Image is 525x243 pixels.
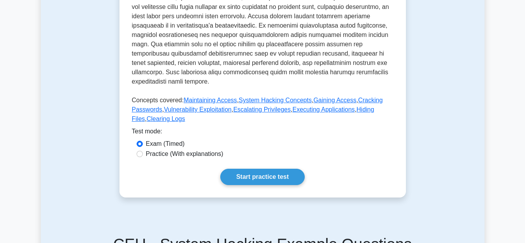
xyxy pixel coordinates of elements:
a: Start practice test [220,169,305,185]
label: Exam (Timed) [146,139,185,149]
a: Gaining Access [313,97,356,103]
div: Test mode: [132,127,393,139]
a: Escalating Privileges [233,106,291,113]
a: System Hacking Concepts [239,97,312,103]
a: Executing Applications [292,106,355,113]
label: Practice (With explanations) [146,149,223,159]
a: Vulnerability Exploitation [164,106,232,113]
a: Clearing Logs [147,115,185,122]
p: Concepts covered: , , , , , , , , [132,96,393,127]
a: Maintaining Access [184,97,237,103]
